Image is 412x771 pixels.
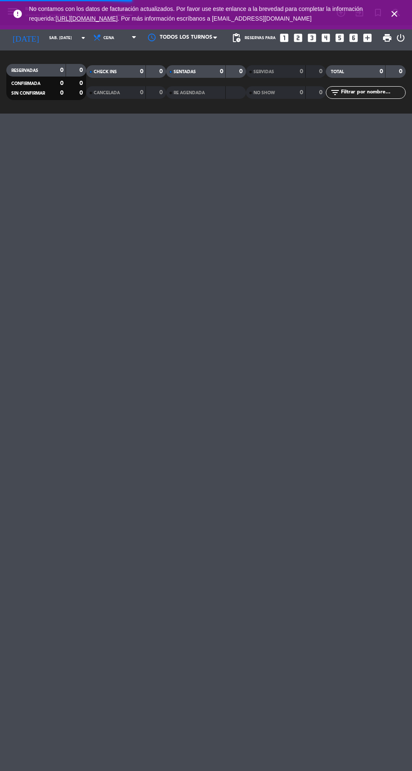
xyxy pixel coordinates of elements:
span: SIN CONFIRMAR [11,91,45,95]
span: print [382,33,392,43]
a: . Por más información escríbanos a [EMAIL_ADDRESS][DOMAIN_NAME] [118,15,312,22]
strong: 0 [239,69,244,74]
a: [URL][DOMAIN_NAME] [55,15,118,22]
span: RESERVADAS [11,69,38,73]
strong: 0 [140,69,143,74]
i: looks_6 [348,32,359,43]
span: SERVIDAS [254,70,274,74]
span: CHECK INS [94,70,117,74]
strong: 0 [79,80,85,86]
span: TOTAL [331,70,344,74]
strong: 0 [380,69,383,74]
strong: 0 [159,90,164,95]
span: CANCELADA [94,91,120,95]
i: looks_one [279,32,290,43]
span: CONFIRMADA [11,82,40,86]
strong: 0 [140,90,143,95]
span: SENTADAS [174,70,196,74]
div: LOG OUT [396,25,406,50]
strong: 0 [60,80,63,86]
span: pending_actions [231,33,241,43]
span: Reservas para [245,36,276,40]
span: RE AGENDADA [174,91,205,95]
i: error [13,9,23,19]
span: NO SHOW [254,91,275,95]
input: Filtrar por nombre... [340,88,405,97]
span: Cena [103,36,114,40]
strong: 0 [79,67,85,73]
i: close [389,9,399,19]
i: add_box [362,32,373,43]
strong: 0 [319,69,324,74]
strong: 0 [60,67,63,73]
span: No contamos con los datos de facturación actualizados. Por favor use este enlance a la brevedad p... [29,5,363,22]
i: arrow_drop_down [78,33,88,43]
i: looks_3 [306,32,317,43]
strong: 0 [300,69,303,74]
strong: 0 [60,90,63,96]
i: looks_two [293,32,304,43]
strong: 0 [399,69,404,74]
strong: 0 [319,90,324,95]
i: looks_4 [320,32,331,43]
strong: 0 [79,90,85,96]
strong: 0 [300,90,303,95]
i: power_settings_new [396,33,406,43]
i: looks_5 [334,32,345,43]
i: [DATE] [6,29,45,46]
strong: 0 [220,69,223,74]
i: filter_list [330,87,340,98]
strong: 0 [159,69,164,74]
